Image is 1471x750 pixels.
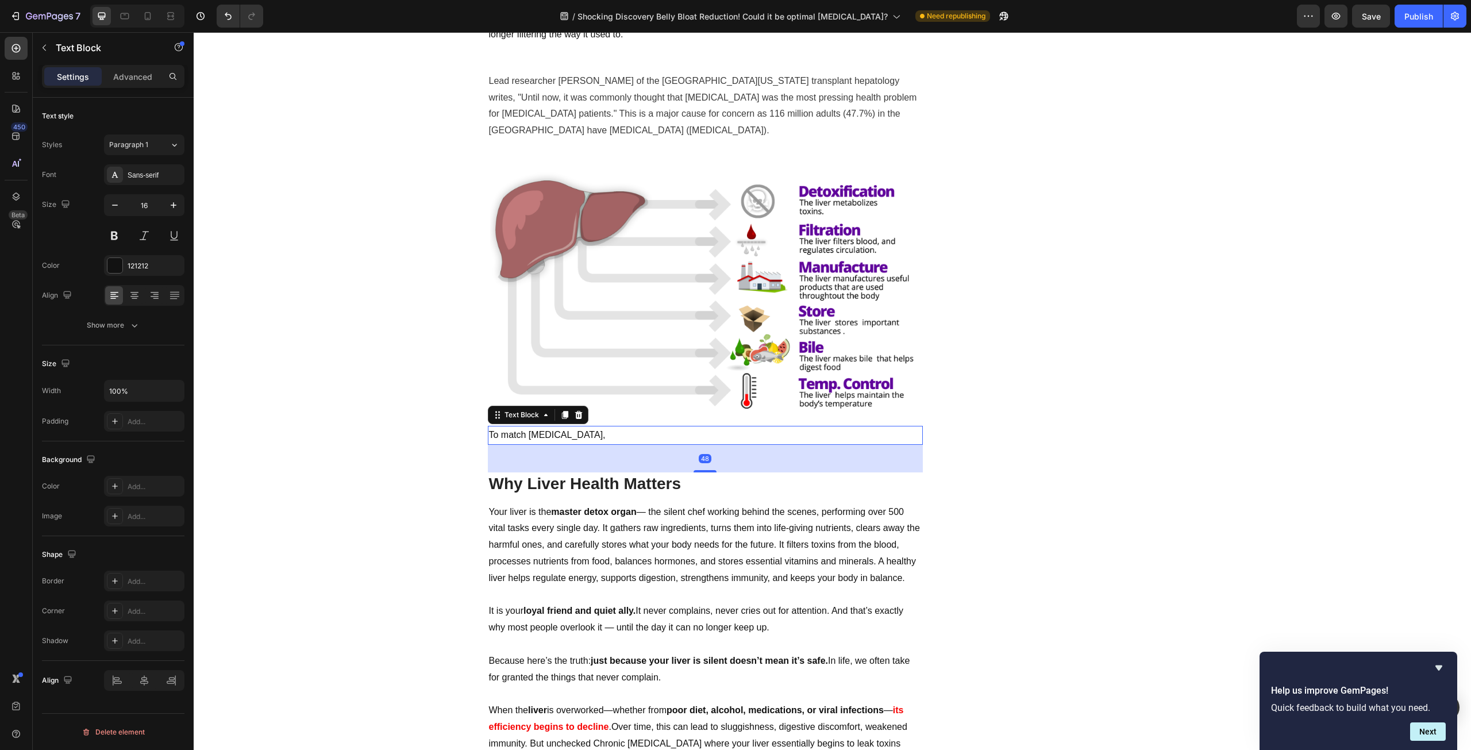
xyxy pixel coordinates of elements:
strong: loyal friend and quiet ally. [330,574,442,583]
span: Paragraph 1 [109,140,148,150]
span: Lead researcher [PERSON_NAME] of the [GEOGRAPHIC_DATA][US_STATE] transplant hepatology writes, "U... [295,44,723,103]
p: Because here’s the truth: In life, we often take for granted the things that never complain. [295,621,728,654]
p: Settings [57,71,89,83]
p: Your liver is the — the silent chef working behind the scenes, performing over 500 vital tasks ev... [295,472,728,555]
span: — [473,673,699,683]
div: Add... [128,482,182,492]
button: Hide survey [1432,661,1446,675]
div: Corner [42,606,65,616]
button: Show more [42,315,184,336]
button: 7 [5,5,86,28]
div: Shadow [42,636,68,646]
div: 450 [11,122,28,132]
div: Show more [87,320,140,331]
strong: master detox organ [357,475,442,484]
div: Rich Text Editor. Editing area: main [294,394,729,413]
input: Auto [105,380,184,401]
span: Save [1362,11,1381,21]
h2: Why Liver Health Matters [294,440,729,463]
strong: just because your liver is silent doesn’t mean it’s safe. [397,624,634,633]
button: Delete element [42,723,184,741]
div: Padding [42,416,68,426]
div: Image [42,511,62,521]
div: Undo/Redo [217,5,263,28]
div: Delete element [82,725,145,739]
button: Paragraph 1 [104,134,184,155]
div: Font [42,170,56,180]
span: / [572,10,575,22]
div: Color [42,481,60,491]
div: Color [42,260,60,271]
img: gempages_585205997644022619-baa6a06a-d7c9-429a-abe8-c45bbbc5867a.png [294,136,729,383]
div: 121212 [128,261,182,271]
p: Text Block [56,41,153,55]
span: . [415,690,417,699]
div: Sans-serif [128,170,182,180]
div: Border [42,576,64,586]
p: 7 [75,9,80,23]
div: Text style [42,111,74,121]
span: Shocking Discovery Belly Bloat Reduction! Could it be optimal [MEDICAL_DATA]? [577,10,888,22]
p: When the is overworked—whether from Over time, this can lead to sluggishness, digestive discomfor... [295,670,728,736]
div: Add... [128,576,182,587]
div: Text Block [309,378,348,388]
p: Advanced [113,71,152,83]
h2: Help us improve GemPages! [1271,684,1446,698]
div: Styles [42,140,62,150]
div: Rich Text Editor. Editing area: main [294,40,729,108]
div: Publish [1404,10,1433,22]
div: Add... [128,636,182,647]
div: 48 [505,422,518,431]
div: Add... [128,511,182,522]
div: Shape [42,547,79,563]
div: Add... [128,606,182,617]
div: Align [42,288,74,303]
div: Size [42,356,72,372]
div: Size [42,197,72,213]
div: Background [42,452,98,468]
strong: poor diet, alcohol, medications, or viral infections [473,673,690,683]
div: Width [42,386,61,396]
div: Beta [9,210,28,220]
div: Help us improve GemPages! [1271,661,1446,741]
p: It is your It never complains, never cries out for attention. And that’s exactly why most people ... [295,571,728,604]
button: Next question [1410,722,1446,741]
button: Save [1352,5,1390,28]
strong: its efficiency begins to decline [295,673,710,699]
p: To match [MEDICAL_DATA], [295,395,728,411]
div: Add... [128,417,182,427]
button: Publish [1395,5,1443,28]
span: Need republishing [927,11,985,21]
strong: liver [334,673,353,683]
div: Align [42,673,75,689]
iframe: Design area [194,32,1471,750]
p: Quick feedback to build what you need. [1271,702,1446,713]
